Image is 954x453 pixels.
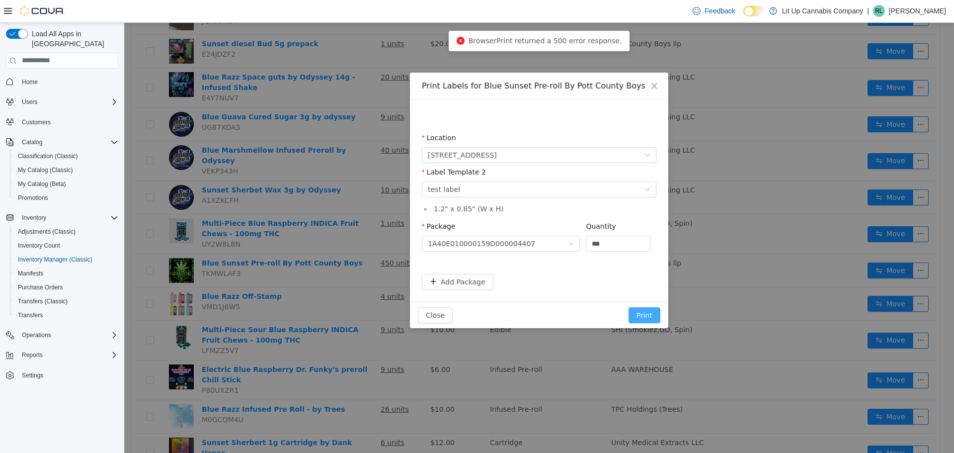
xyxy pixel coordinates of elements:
[782,5,863,17] p: Lit Up Cannabis Company
[22,351,43,359] span: Reports
[14,268,118,279] span: Manifests
[304,159,336,174] div: test label
[444,218,450,225] i: icon: down
[14,240,64,252] a: Inventory Count
[18,242,60,250] span: Inventory Count
[18,349,118,361] span: Reports
[298,145,362,153] label: Label Template 2
[520,164,526,171] i: icon: down
[308,181,532,191] li: 1.2 " x 0.85 " (W x H)
[14,226,79,238] a: Adjustments (Classic)
[10,280,122,294] button: Purchase Orders
[14,192,118,204] span: Promotions
[10,177,122,191] button: My Catalog (Beta)
[520,129,526,136] i: icon: down
[344,14,498,22] span: BrowserPrint returned a 500 error response.
[22,138,42,146] span: Catalog
[14,226,118,238] span: Adjustments (Classic)
[2,328,122,342] button: Operations
[18,116,55,128] a: Customers
[14,254,96,266] a: Inventory Manager (Classic)
[332,14,340,22] i: icon: close-circle
[14,164,77,176] a: My Catalog (Classic)
[6,71,118,409] nav: Complex example
[10,253,122,267] button: Inventory Manager (Classic)
[889,5,946,17] p: [PERSON_NAME]
[14,309,47,321] a: Transfers
[294,284,328,300] button: Close
[14,150,118,162] span: Classification (Classic)
[14,268,47,279] a: Manifests
[18,76,42,88] a: Home
[10,294,122,308] button: Transfers (Classic)
[18,349,47,361] button: Reports
[14,309,118,321] span: Transfers
[18,194,48,202] span: Promotions
[298,199,331,207] label: Package
[18,297,68,305] span: Transfers (Classic)
[298,251,369,267] button: icon: plusAdd Package
[14,281,67,293] a: Purchase Orders
[18,270,43,277] span: Manifests
[14,240,118,252] span: Inventory Count
[18,369,118,381] span: Settings
[20,6,65,16] img: Cova
[516,50,544,78] button: Close
[18,212,50,224] button: Inventory
[18,116,118,128] span: Customers
[14,192,52,204] a: Promotions
[10,163,122,177] button: My Catalog (Classic)
[2,211,122,225] button: Inventory
[2,348,122,362] button: Reports
[873,5,885,17] div: Roy Lackey
[18,369,47,381] a: Settings
[18,76,118,88] span: Home
[10,239,122,253] button: Inventory Count
[526,59,534,67] i: icon: close
[689,1,739,21] a: Feedback
[10,267,122,280] button: Manifests
[18,228,76,236] span: Adjustments (Classic)
[10,308,122,322] button: Transfers
[18,329,55,341] button: Operations
[304,213,411,228] div: 1A40E010000159D000004407
[304,125,373,140] span: 1289 W Broadway
[18,212,118,224] span: Inventory
[2,95,122,109] button: Users
[867,5,869,17] p: |
[298,111,332,119] label: Location
[462,213,526,228] input: Quantity
[22,331,51,339] span: Operations
[14,178,70,190] a: My Catalog (Beta)
[18,96,41,108] button: Users
[705,6,735,16] span: Feedback
[28,29,118,49] span: Load All Apps in [GEOGRAPHIC_DATA]
[14,178,118,190] span: My Catalog (Beta)
[22,214,46,222] span: Inventory
[10,191,122,205] button: Promotions
[18,166,73,174] span: My Catalog (Classic)
[14,254,118,266] span: Inventory Manager (Classic)
[18,283,63,291] span: Purchase Orders
[18,256,92,264] span: Inventory Manager (Classic)
[22,118,51,126] span: Customers
[875,5,882,17] span: RL
[298,58,532,69] div: Print Labels for Blue Sunset Pre-roll By Pott County Boys
[18,96,118,108] span: Users
[2,115,122,129] button: Customers
[2,368,122,382] button: Settings
[14,295,118,307] span: Transfers (Classic)
[14,295,72,307] a: Transfers (Classic)
[10,225,122,239] button: Adjustments (Classic)
[2,75,122,89] button: Home
[18,152,78,160] span: Classification (Classic)
[2,135,122,149] button: Catalog
[18,136,46,148] button: Catalog
[10,149,122,163] button: Classification (Classic)
[18,180,66,188] span: My Catalog (Beta)
[18,329,118,341] span: Operations
[504,284,536,300] button: Print
[22,371,43,379] span: Settings
[22,98,37,106] span: Users
[14,281,118,293] span: Purchase Orders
